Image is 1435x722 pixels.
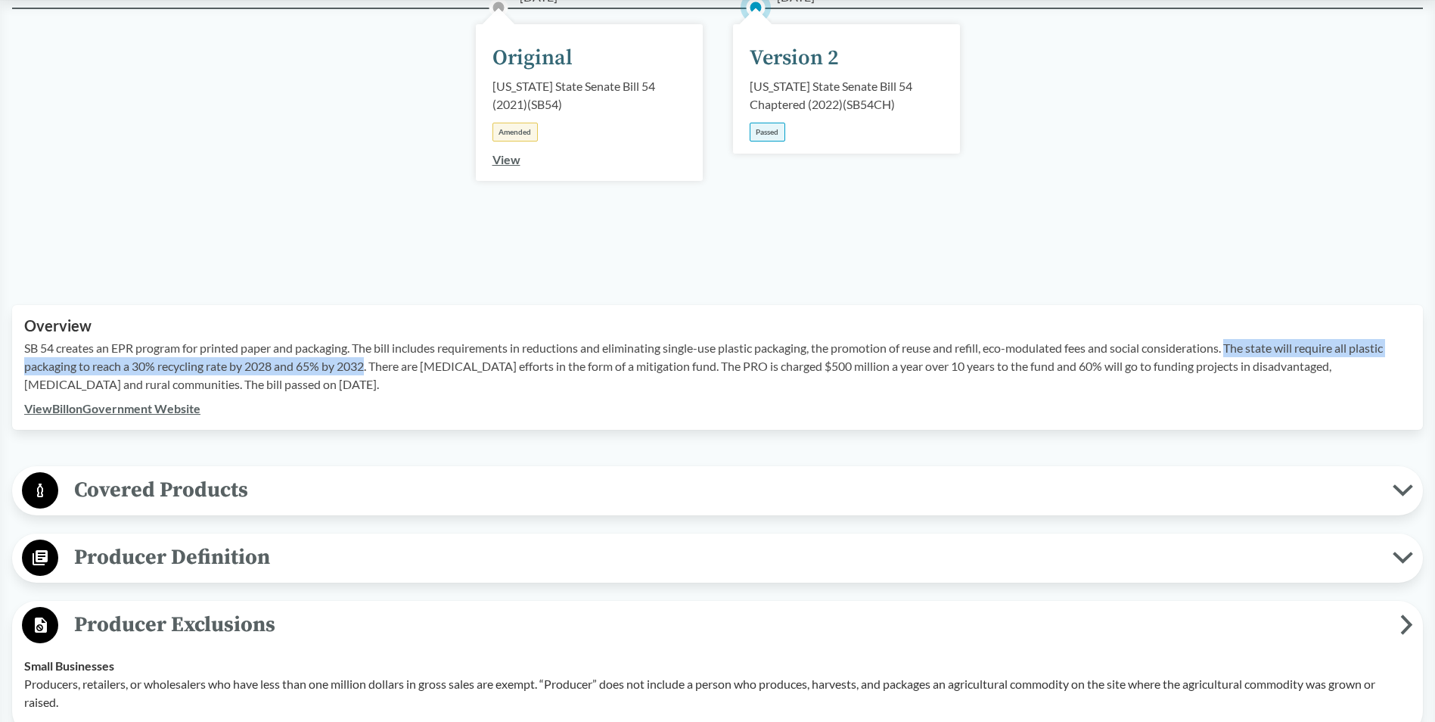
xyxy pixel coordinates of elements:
h2: Overview [24,317,1411,335]
button: Producer Exclusions [17,606,1418,645]
div: Version 2 [750,42,839,74]
p: Producers, retailers, or wholesalers who have less than one million dollars in gross sales are ex... [24,675,1411,711]
span: Covered Products [58,473,1393,507]
button: Covered Products [17,471,1418,510]
a: ViewBillonGovernment Website [24,401,200,415]
button: Producer Definition [17,539,1418,577]
div: Passed [750,123,785,142]
strong: Small Businesses [24,658,114,673]
span: Producer Definition [58,540,1393,574]
a: View [492,152,520,166]
span: Producer Exclusions [58,608,1400,642]
div: [US_STATE] State Senate Bill 54 Chaptered (2022) ( SB54CH ) [750,77,943,114]
p: SB 54 creates an EPR program for printed paper and packaging. The bill includes requirements in r... [24,339,1411,394]
div: [US_STATE] State Senate Bill 54 (2021) ( SB54 ) [492,77,686,114]
div: Original [492,42,573,74]
div: Amended [492,123,538,142]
